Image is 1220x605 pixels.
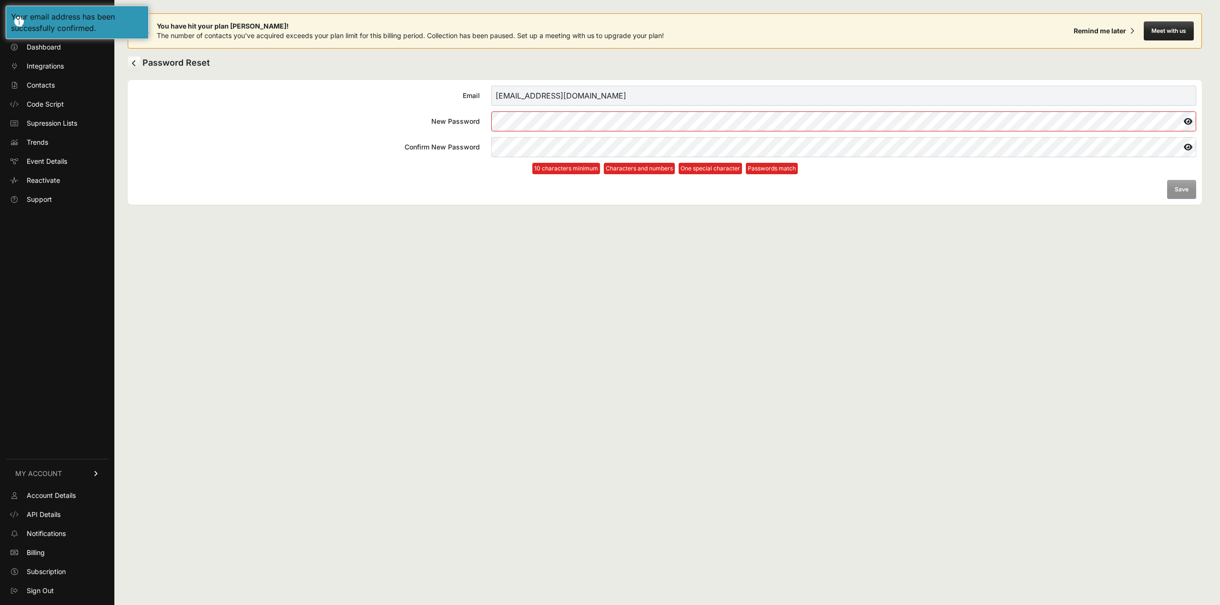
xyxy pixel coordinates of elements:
[6,192,109,207] a: Support
[491,111,1196,131] input: New Password
[746,163,798,174] li: Passwords match
[679,163,742,174] li: One special character
[15,469,62,478] span: MY ACCOUNT
[27,510,61,519] span: API Details
[27,99,64,109] span: Code Script
[6,78,109,93] a: Contacts
[6,545,109,560] a: Billing
[27,567,66,576] span: Subscription
[6,40,109,55] a: Dashboard
[27,548,45,557] span: Billing
[11,11,143,34] div: Your email address has been successfully confirmed.
[1074,26,1126,36] div: Remind me later
[6,116,109,131] a: Supression Lists
[133,142,480,152] div: Confirm New Password
[27,176,60,185] span: Reactivate
[6,583,109,598] a: Sign Out
[27,529,66,538] span: Notifications
[604,163,675,174] li: Characters and numbers
[491,137,1196,157] input: Confirm New Password
[1144,21,1194,40] button: Meet with us
[6,526,109,541] a: Notifications
[27,119,77,128] span: Supression Lists
[133,117,480,126] div: New Password
[128,56,1202,70] h2: Password Reset
[133,91,480,100] div: Email
[6,507,109,522] a: API Details
[27,586,54,595] span: Sign Out
[27,61,64,71] span: Integrations
[532,163,600,174] li: 10 characters minimum
[491,86,1196,106] input: Email
[6,59,109,74] a: Integrations
[6,488,109,503] a: Account Details
[157,21,664,31] span: You have hit your plan [PERSON_NAME]!
[27,42,61,52] span: Dashboard
[27,195,52,204] span: Support
[157,31,664,40] span: The number of contacts you've acquired exceeds your plan limit for this billing period. Collectio...
[6,564,109,579] a: Subscription
[27,80,55,90] span: Contacts
[27,157,67,166] span: Event Details
[27,138,48,147] span: Trends
[27,491,76,500] span: Account Details
[1070,22,1138,40] button: Remind me later
[6,154,109,169] a: Event Details
[6,135,109,150] a: Trends
[6,459,109,488] a: MY ACCOUNT
[6,173,109,188] a: Reactivate
[6,97,109,112] a: Code Script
